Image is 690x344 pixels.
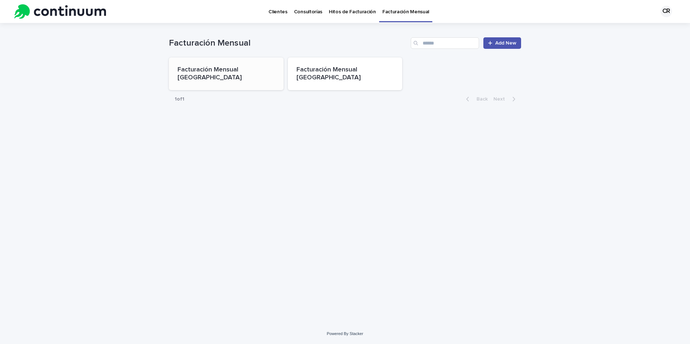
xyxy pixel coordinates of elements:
[493,97,509,102] span: Next
[411,37,479,49] input: Search
[296,66,394,82] p: Facturación Mensual [GEOGRAPHIC_DATA]
[491,96,521,102] button: Next
[14,4,106,19] img: tu8iVZLBSFSnlyF4Um45
[288,57,402,90] a: Facturación Mensual [GEOGRAPHIC_DATA]
[169,90,190,108] p: 1 of 1
[495,41,516,46] span: Add New
[178,66,275,82] p: Facturación Mensual [GEOGRAPHIC_DATA]
[460,96,491,102] button: Back
[169,38,408,48] h1: Facturación Mensual
[483,37,521,49] a: Add New
[169,57,284,90] a: Facturación Mensual [GEOGRAPHIC_DATA]
[661,6,672,17] div: CR
[327,331,363,336] a: Powered By Stacker
[472,97,488,102] span: Back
